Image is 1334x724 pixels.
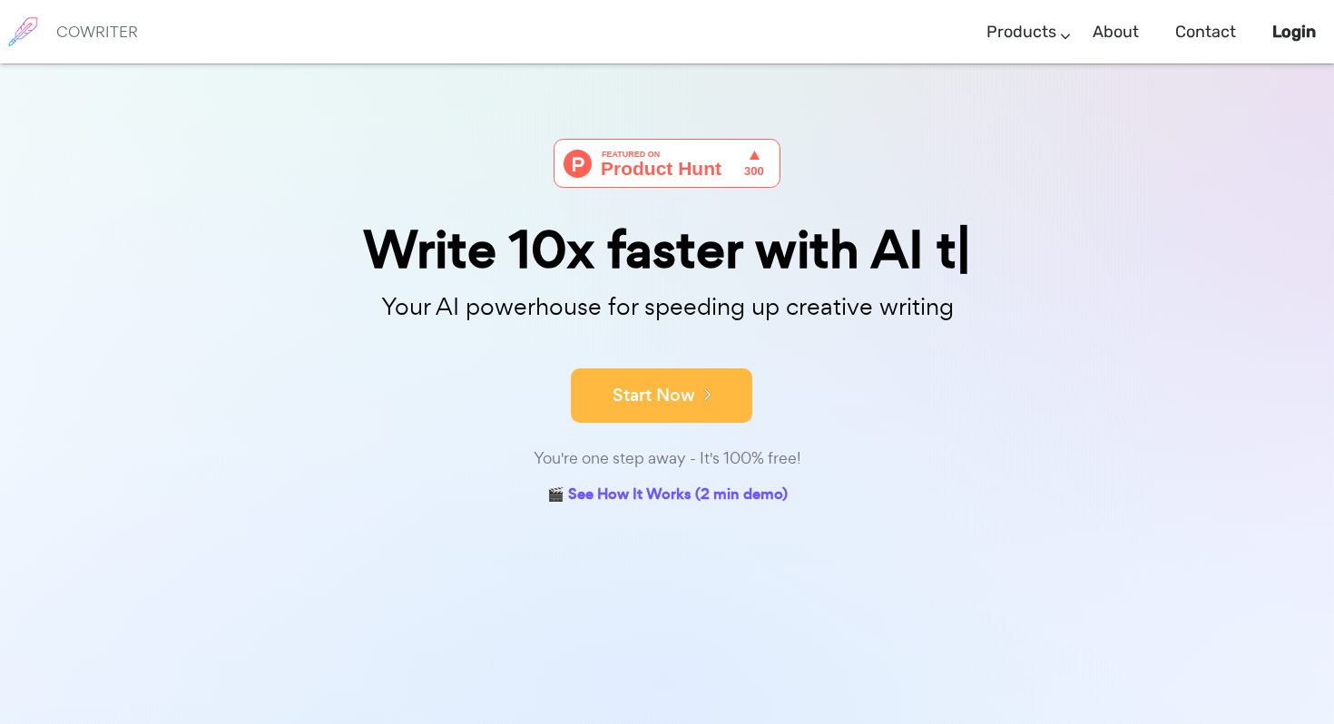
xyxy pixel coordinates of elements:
button: Start Now [571,368,752,423]
div: Write 10x faster with AI t [213,224,1121,276]
img: Cowriter - Your AI buddy for speeding up creative writing | Product Hunt [554,139,780,188]
a: Contact [1175,5,1236,59]
a: Login [1272,5,1316,59]
a: About [1093,5,1139,59]
b: Login [1272,22,1316,42]
p: Your AI powerhouse for speeding up creative writing [213,288,1121,327]
h6: COWRITER [56,24,138,40]
a: Products [986,5,1056,59]
a: 🎬 See How It Works (2 min demo) [547,482,788,510]
div: You're one step away - It's 100% free! [213,445,1121,472]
